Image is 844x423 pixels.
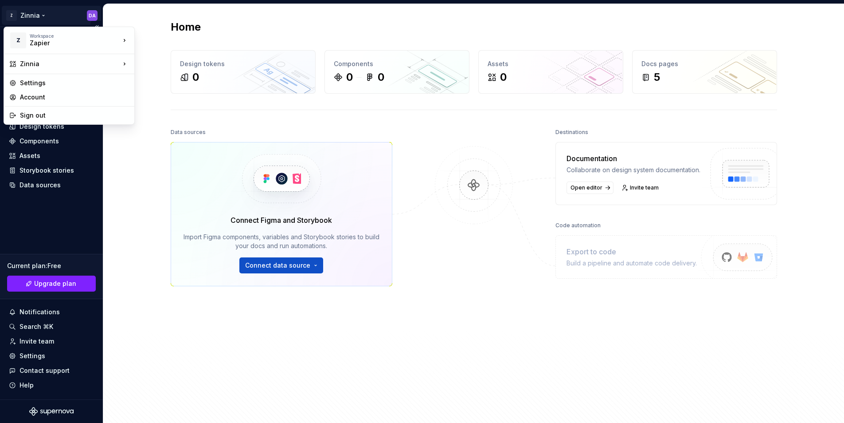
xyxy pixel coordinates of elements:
div: Sign out [20,111,129,120]
div: Settings [20,79,129,87]
div: Z [10,32,26,48]
div: Zinnia [20,59,120,68]
div: Workspace [30,33,120,39]
div: Zapier [30,39,105,47]
div: Account [20,93,129,102]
